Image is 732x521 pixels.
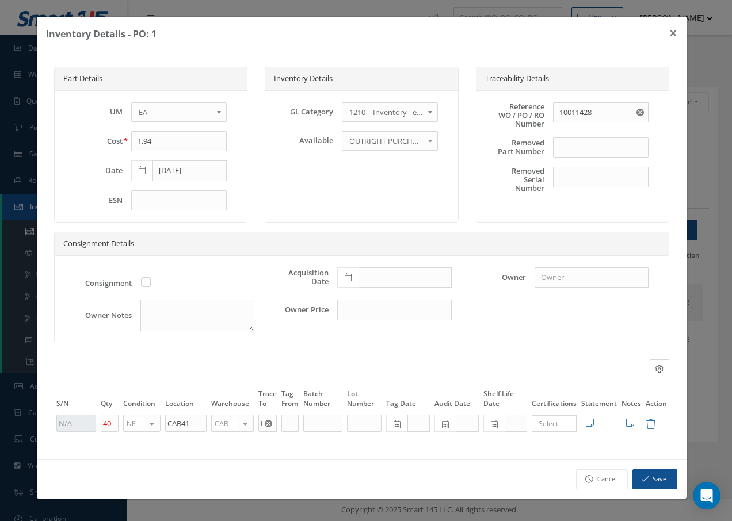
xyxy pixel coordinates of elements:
[488,139,544,156] label: Removed Part Number
[579,388,619,413] th: Statement
[460,273,526,282] label: Owner
[66,137,123,145] label: Cost
[98,388,121,413] th: Qty
[54,388,98,413] th: S/N
[349,134,422,148] span: OUTRIGHT PURCHASE
[209,388,256,413] th: Warehouse
[619,388,643,413] th: Notes
[277,136,333,145] label: Available
[66,108,123,116] label: UM
[660,17,687,49] button: ×
[632,469,677,489] button: Save
[163,388,209,413] th: Location
[529,388,579,413] th: Certifications
[263,269,329,286] label: Acquisition Date
[576,469,628,489] a: Cancel
[643,388,669,413] th: Action
[46,28,157,40] b: Inventory Details - PO: 1
[265,420,272,427] svg: Reset
[66,196,123,205] label: ESN
[533,418,570,429] input: Search for option
[279,388,301,413] th: Tag From
[212,417,238,429] span: CAB
[56,415,96,432] input: N/A
[258,415,277,432] input: Trace To
[66,166,123,175] label: Date
[277,108,333,116] label: GL Category
[476,67,669,91] div: Traceability Details
[345,388,384,413] th: Lot Number
[263,305,329,314] label: Owner Price
[265,67,457,91] div: Inventory Details
[384,388,432,413] th: Tag Date
[262,415,277,432] button: Reset
[281,415,299,432] input: Tag From
[488,167,544,193] label: Removed Serial Number
[634,102,649,123] button: Reset
[256,388,279,413] th: Trace To
[55,232,669,256] div: Consignment Details
[301,388,345,413] th: Batch Number
[55,67,247,91] div: Part Details
[432,388,481,413] th: Audit Date
[121,388,162,413] th: Condition
[66,311,132,320] label: Owner Notes
[636,109,644,116] svg: Reset
[488,102,544,128] label: Reference WO / PO / RO Number
[535,267,649,288] input: Owner
[139,105,212,119] span: EA
[349,105,422,119] span: 1210 | Inventory - expendables
[693,482,720,509] div: Open Intercom Messenger
[481,388,529,413] th: Shelf Life Date
[124,417,144,429] span: NE
[66,279,132,288] label: Consignment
